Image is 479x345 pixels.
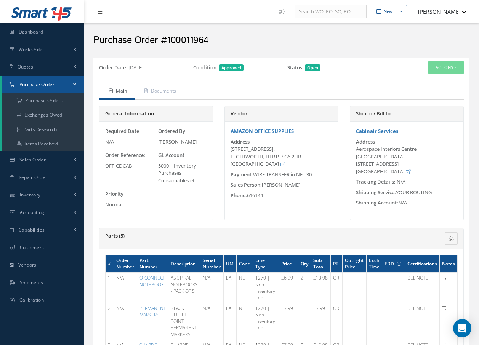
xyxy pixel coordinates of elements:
span: Accounting [20,209,45,216]
td: N/A [200,273,223,303]
td: N/A [114,273,137,303]
span: Purchase Order [19,81,54,88]
th: Serial Number [200,255,223,273]
span: Vendors [18,262,37,268]
label: Required Date [105,128,139,135]
td: DEL NOTE [405,273,440,303]
th: Exch Time [367,255,382,273]
h5: Ship to / Bill to [356,111,458,117]
span: Shipping Account: [356,199,398,206]
span: Sales Order [19,157,46,163]
th: Outright Price [342,255,366,273]
a: Documents [135,84,184,100]
span: Approved [219,64,244,71]
span: Sales Person: [231,181,262,188]
th: Part Number [137,255,168,273]
td: £3.99 [311,303,331,340]
th: Price [279,255,298,273]
span: Payment: [231,171,253,178]
h5: General Information [105,111,207,117]
span: Inventory [20,192,41,198]
a: Main [99,84,135,100]
label: Address [231,139,250,145]
div: New [384,8,392,15]
span: Quotes [18,64,34,70]
label: Condition: [193,64,218,72]
td: 1270 | Non-Inventory Item [253,303,279,340]
span: Repair Order [19,174,48,180]
td: EA [224,303,237,340]
span: Calibration [19,297,44,303]
label: Status: [287,64,304,72]
td: 1 [106,273,114,303]
th: Description [168,255,200,273]
label: Order Date: [99,64,127,72]
span: [DATE] [128,64,143,71]
a: PERMANENT MARKERS [139,305,166,318]
div: [PERSON_NAME] [225,181,338,189]
div: OFFICE CAB [105,162,154,170]
th: Line Type [253,255,279,273]
label: Address [356,139,375,145]
span: Work Order [19,46,45,53]
a: Cabinair Services [356,128,398,134]
td: N/A [114,303,137,340]
button: Actions [428,61,464,74]
div: 616144 [225,192,338,200]
h5: Vendor [231,111,332,117]
a: Purchase Orders [2,93,84,108]
td: BLACK BULLET POINT PERMANENT MARKERS [168,303,200,340]
span: Open [305,64,320,71]
th: PT [331,255,343,273]
span: Tracking Details: [356,178,396,185]
div: WIRE TRANSFER in NET 30 [225,171,338,179]
a: Q-CONNECT NOTEBOOK [139,275,165,287]
div: YOUR ROUTING [350,189,463,196]
th: Order Number [114,255,137,273]
div: N/A [350,199,463,207]
a: Exchanges Owed [2,108,84,122]
div: Open Intercom Messenger [453,319,471,337]
h2: Purchase Order #100011964 [93,35,469,46]
th: EDD [382,255,405,273]
label: GL Account [158,152,184,159]
td: DEL NOTE [405,303,440,340]
div: Normal [105,201,154,209]
td: OR [331,273,343,303]
span: N/A [397,178,405,185]
span: Customers [20,244,44,251]
button: [PERSON_NAME] [411,4,466,19]
td: NE [236,303,253,340]
label: Order Reference: [105,152,145,159]
td: N/A [200,303,223,340]
td: 1 [298,303,311,340]
button: New [373,5,407,18]
span: Shipping Service: [356,189,396,196]
a: Purchase Order [2,76,84,93]
td: £3.99 [279,303,298,340]
th: Sub Total [311,255,331,273]
div: 5000 | Inventory- Purchases Consumables etc [158,162,207,185]
td: 2 [298,273,311,303]
th: UM [224,255,237,273]
div: Aerospace Interiors Centre, [GEOGRAPHIC_DATA] [STREET_ADDRESS] [GEOGRAPHIC_DATA] [356,145,458,175]
span: Shipments [20,279,43,286]
h5: Parts (5) [105,233,397,239]
td: 1270 | Non-Inventory Item [253,273,279,303]
input: Search WO, PO, SO, RO [295,5,367,19]
td: A5 SPIRAL NOTEBOOKS - PACK OF 5 [168,273,200,303]
td: £6.99 [279,273,298,303]
span: Dashboard [19,29,43,35]
td: NE [236,273,253,303]
td: 2 [106,303,114,340]
td: OR [331,303,343,340]
div: N/A [105,138,154,146]
div: [PERSON_NAME] [158,138,207,146]
td: £13.98 [311,273,331,303]
div: [STREET_ADDRESS] , LECTHWORTH, HERTS SG6 2HB [GEOGRAPHIC_DATA] [231,145,332,168]
th: Cond [236,255,253,273]
th: Qty [298,255,311,273]
span: Capabilities [19,227,45,233]
label: Priority [105,190,123,198]
th: # [106,255,114,273]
